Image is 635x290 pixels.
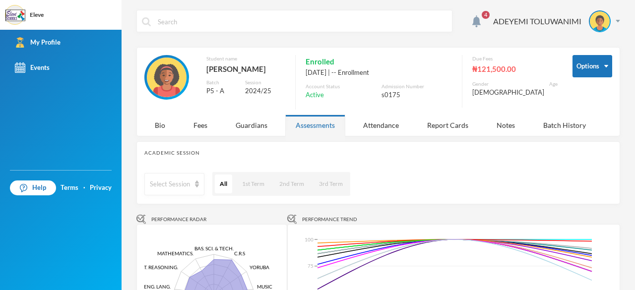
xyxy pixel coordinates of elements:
[250,264,269,270] tspan: YORUBA
[129,264,178,270] tspan: QUANT. REASONING.
[237,174,269,193] button: 1st Term
[572,55,612,77] button: Options
[590,11,610,31] img: STUDENT
[215,174,232,193] button: All
[142,17,151,26] img: search
[245,79,285,86] div: Session
[144,115,176,136] div: Bio
[305,236,314,242] tspan: 100
[234,250,245,256] tspan: C.R.S
[206,62,285,75] div: [PERSON_NAME]
[144,284,171,290] tspan: ENG. LANG.
[308,263,314,269] tspan: 75
[486,115,525,136] div: Notes
[157,250,193,256] tspan: MATHEMATICS.
[245,86,285,96] div: 2024/25
[83,183,85,193] div: ·
[314,174,348,193] button: 3rd Term
[533,115,596,136] div: Batch History
[144,149,612,157] div: Academic Session
[381,90,452,100] div: s0175
[549,80,558,88] div: Age
[206,79,238,86] div: Batch
[257,284,272,290] tspan: MUSIC
[225,115,278,136] div: Guardians
[5,5,25,25] img: logo
[493,15,581,27] div: ADEYEMI TOLUWANIMI
[472,80,544,88] div: Gender
[353,115,409,136] div: Attendance
[306,68,452,78] div: [DATE] | -- Enrollment
[206,86,238,96] div: P5 - A
[61,183,78,193] a: Terms
[306,83,376,90] div: Account Status
[157,10,447,33] input: Search
[10,180,56,195] a: Help
[285,115,345,136] div: Assessments
[15,62,50,73] div: Events
[306,55,334,68] span: Enrolled
[274,174,309,193] button: 2nd Term
[30,10,44,19] div: Eleve
[151,216,206,223] span: Performance Radar
[472,88,544,98] div: [DEMOGRAPHIC_DATA]
[381,83,452,90] div: Admission Number
[472,62,558,75] div: ₦121,500.00
[472,55,558,62] div: Due Fees
[417,115,479,136] div: Report Cards
[90,183,112,193] a: Privacy
[15,37,61,48] div: My Profile
[302,216,357,223] span: Performance Trend
[147,58,187,97] img: STUDENT
[206,55,285,62] div: Student name
[194,245,234,251] tspan: BAS. SCI. & TECH.
[306,90,324,100] span: Active
[183,115,218,136] div: Fees
[482,11,490,19] span: 4
[150,179,190,189] div: Select Session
